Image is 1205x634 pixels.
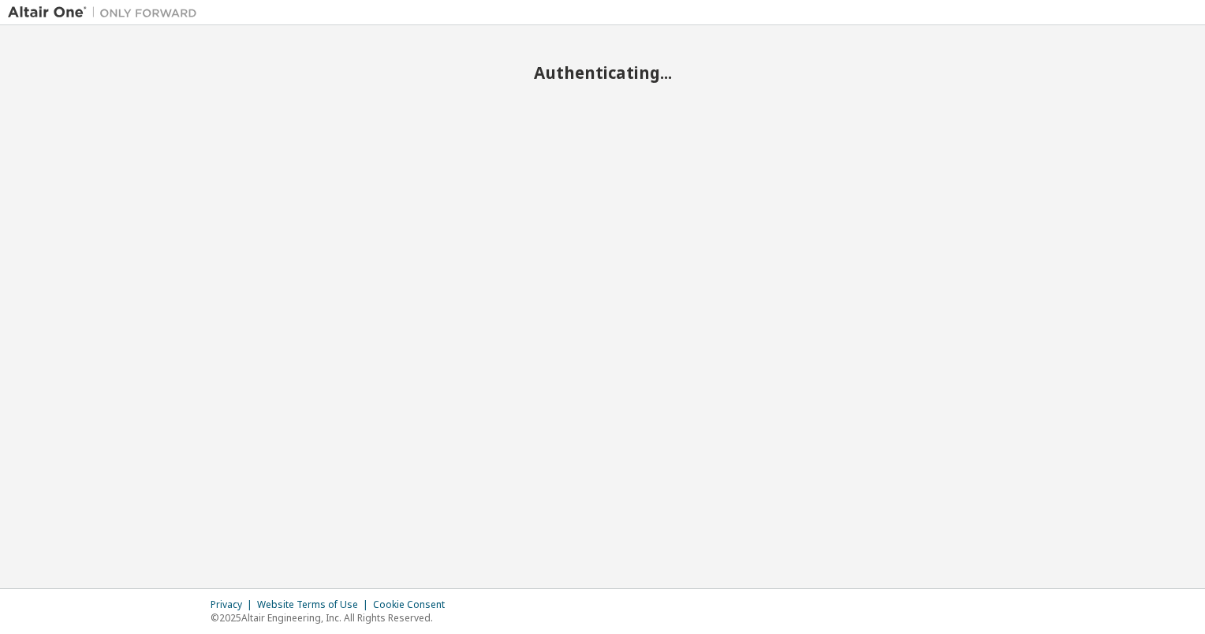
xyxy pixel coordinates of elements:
[8,5,205,21] img: Altair One
[211,599,257,611] div: Privacy
[8,62,1197,83] h2: Authenticating...
[373,599,454,611] div: Cookie Consent
[257,599,373,611] div: Website Terms of Use
[211,611,454,625] p: © 2025 Altair Engineering, Inc. All Rights Reserved.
